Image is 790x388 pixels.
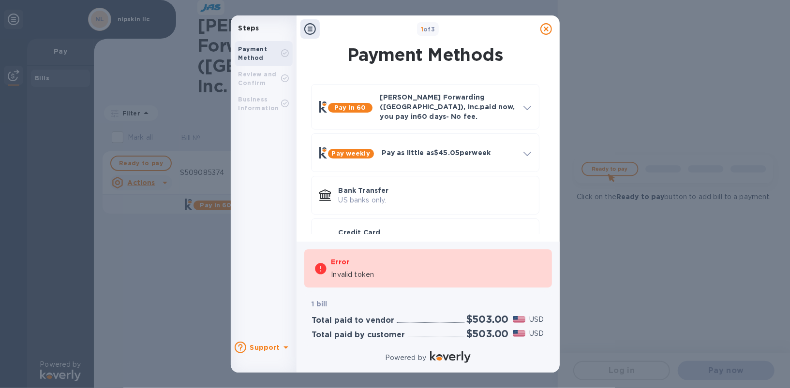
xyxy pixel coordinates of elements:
h1: Payment Methods [309,44,541,65]
p: USD [529,329,544,339]
p: Powered by [385,353,426,363]
b: 1 bill [312,300,328,308]
b: Pay weekly [332,150,370,157]
b: Steps [238,24,259,32]
img: USD [513,330,526,337]
b: Error [331,258,350,266]
b: Business Information [238,96,279,112]
h2: $503.00 [466,328,509,340]
b: Support [250,344,280,351]
b: of 3 [421,26,435,33]
b: Pay in 60 [334,104,366,111]
b: Review and Confirm [238,71,277,86]
p: US banks only. [339,195,531,205]
p: [PERSON_NAME] Forwarding ([GEOGRAPHIC_DATA]), Inc. paid now, you pay in 60 days - No fee. [380,92,516,121]
p: Bank Transfer [339,186,531,195]
p: Pay as little as $45.05 per week [382,148,516,158]
h3: Total paid by customer [312,331,405,340]
h3: Total paid to vendor [312,316,395,325]
p: Invalid token [331,270,374,280]
p: Credit Card [339,228,531,237]
img: Logo [430,351,471,363]
span: 1 [421,26,423,33]
img: USD [513,316,526,323]
h2: $503.00 [466,313,509,325]
p: USD [529,315,544,325]
b: Payment Method [238,45,268,61]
